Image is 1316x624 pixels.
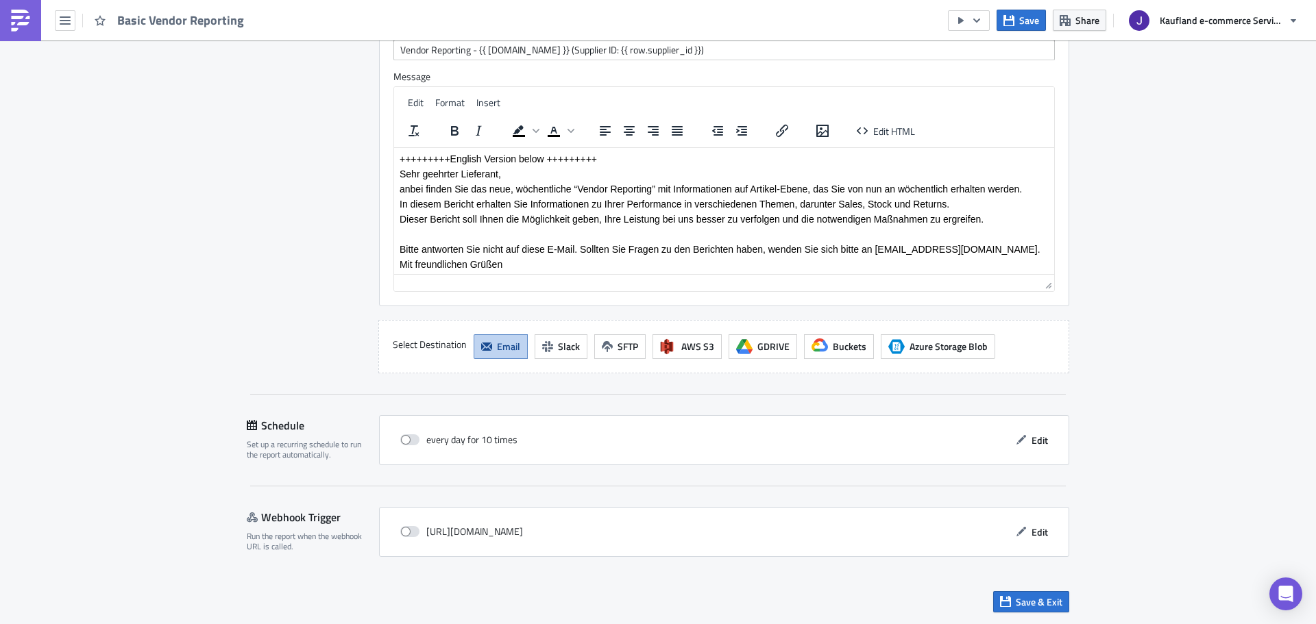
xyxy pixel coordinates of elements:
[873,123,915,138] span: Edit HTML
[435,95,465,110] span: Format
[474,334,528,359] button: Email
[1032,433,1048,447] span: Edit
[1032,525,1048,539] span: Edit
[997,10,1046,31] button: Save
[10,10,32,32] img: PushMetrics
[618,339,638,353] span: SFTP
[993,591,1069,612] button: Save & Exit
[888,338,905,355] span: Azure Storage Blob
[507,121,541,140] div: Background color
[393,71,1055,83] label: Message
[1016,595,1062,609] span: Save & Exit
[811,121,834,140] button: Insert/edit image
[653,334,722,359] button: AWS S3
[594,334,646,359] button: SFTP
[558,339,580,353] span: Slack
[666,121,689,140] button: Justify
[1053,10,1106,31] button: Share
[542,121,576,140] div: Text color
[394,148,1054,274] iframe: Rich Text Area
[247,439,370,460] div: Set up a recurring schedule to run the report automatically.
[117,12,245,28] span: Basic Vendor Reporting
[393,334,467,355] label: Select Destination
[5,5,655,16] p: +++++++++English Version below +++++++++
[247,415,379,436] div: Schedule
[443,121,466,140] button: Bold
[729,334,797,359] button: GDRIVE
[910,339,988,353] span: Azure Storage Blob
[1128,9,1151,32] img: Avatar
[247,507,379,527] div: Webhook Trigger
[1019,13,1039,27] span: Save
[5,36,655,47] p: anbei finden Sie das neue, wöchentliche “Vendor Reporting” mit Informationen auf Artikel-Ebene, d...
[467,121,490,140] button: Italic
[1075,13,1099,27] span: Share
[1269,577,1302,610] div: Open Intercom Messenger
[400,429,517,450] div: every day for 10 times
[1009,429,1055,451] button: Edit
[1121,5,1306,36] button: Kaufland e-commerce Services GmbH & Co. KG
[247,531,370,552] div: Run the report when the webhook URL is called.
[730,121,753,140] button: Increase indent
[1160,13,1283,27] span: Kaufland e-commerce Services GmbH & Co. KG
[535,334,587,359] button: Slack
[618,121,641,140] button: Align center
[757,339,790,353] span: GDRIVE
[497,339,520,353] span: Email
[476,95,500,110] span: Insert
[5,66,655,77] p: Dieser Bericht soll Ihnen die Möglichkeit geben, Ihre Leistung bei uns besser zu verfolgen und di...
[408,95,424,110] span: Edit
[400,521,523,542] div: [URL][DOMAIN_NAME]
[5,21,655,32] p: Sehr geehrter Lieferant,
[851,121,921,140] button: Edit HTML
[5,96,655,107] p: Bitte antworten Sie nicht auf diese E-Mail. Sollten Sie Fragen zu den Berichten haben, wenden Sie...
[833,339,866,353] span: Buckets
[5,51,655,62] p: In diesem Bericht erhalten Sie Informationen zu Ihrer Performance in verschiedenen Themen, darunt...
[402,121,426,140] button: Clear formatting
[1009,521,1055,542] button: Edit
[681,339,714,353] span: AWS S3
[881,334,995,359] button: Azure Storage BlobAzure Storage Blob
[642,121,665,140] button: Align right
[1040,275,1054,291] div: Resize
[5,111,655,122] p: Mit freundlichen Grüßen
[804,334,874,359] button: Buckets
[706,121,729,140] button: Decrease indent
[770,121,794,140] button: Insert/edit link
[594,121,617,140] button: Align left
